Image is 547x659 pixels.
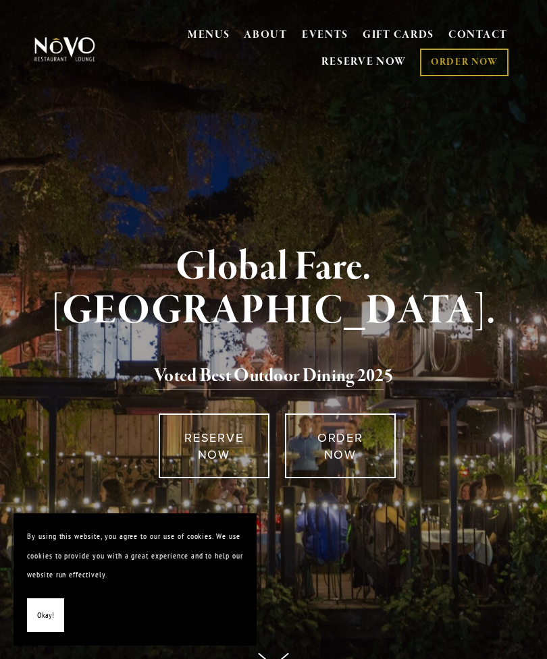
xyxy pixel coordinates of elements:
[37,606,54,625] span: Okay!
[27,598,64,633] button: Okay!
[27,527,243,585] p: By using this website, you agree to our use of cookies. We use cookies to provide you with a grea...
[32,36,97,62] img: Novo Restaurant &amp; Lounge
[244,28,288,42] a: ABOUT
[302,28,348,42] a: EVENTS
[363,23,434,49] a: GIFT CARDS
[154,364,384,390] a: Voted Best Outdoor Dining 202
[448,23,508,49] a: CONTACT
[285,413,396,478] a: ORDER NOW
[14,513,257,646] section: Cookie banner
[188,28,230,42] a: MENUS
[159,413,269,478] a: RESERVE NOW
[420,49,509,76] a: ORDER NOW
[47,362,500,391] h2: 5
[321,49,407,75] a: RESERVE NOW
[51,241,496,337] strong: Global Fare. [GEOGRAPHIC_DATA].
